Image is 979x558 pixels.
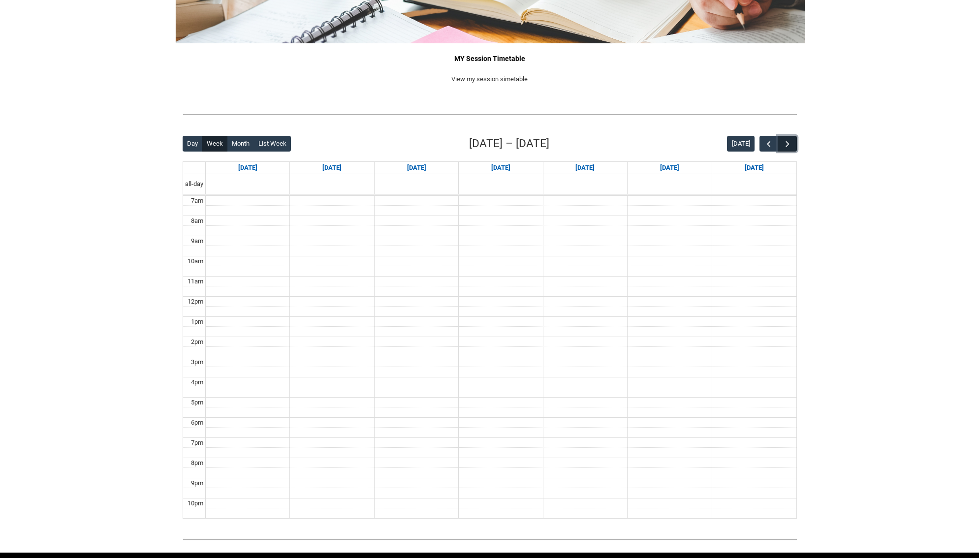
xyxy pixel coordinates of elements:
[183,179,205,189] span: all-day
[189,317,205,327] div: 1pm
[189,418,205,428] div: 6pm
[183,136,203,152] button: Day
[189,216,205,226] div: 8am
[743,162,766,174] a: Go to August 30, 2025
[189,438,205,448] div: 7pm
[759,136,778,152] button: Previous Week
[189,337,205,347] div: 2pm
[189,377,205,387] div: 4pm
[186,297,205,307] div: 12pm
[183,74,797,84] p: View my session simetable
[227,136,254,152] button: Month
[186,277,205,286] div: 11am
[253,136,291,152] button: List Week
[183,534,797,545] img: REDU_GREY_LINE
[189,236,205,246] div: 9am
[202,136,227,152] button: Week
[183,109,797,120] img: REDU_GREY_LINE
[658,162,681,174] a: Go to August 29, 2025
[236,162,259,174] a: Go to August 24, 2025
[454,55,525,62] strong: MY Session Timetable
[189,357,205,367] div: 3pm
[186,498,205,508] div: 10pm
[189,458,205,468] div: 8pm
[778,136,796,152] button: Next Week
[320,162,344,174] a: Go to August 25, 2025
[189,196,205,206] div: 7am
[573,162,597,174] a: Go to August 28, 2025
[469,135,549,152] h2: [DATE] – [DATE]
[489,162,512,174] a: Go to August 27, 2025
[727,136,755,152] button: [DATE]
[405,162,428,174] a: Go to August 26, 2025
[189,398,205,407] div: 5pm
[186,256,205,266] div: 10am
[189,478,205,488] div: 9pm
